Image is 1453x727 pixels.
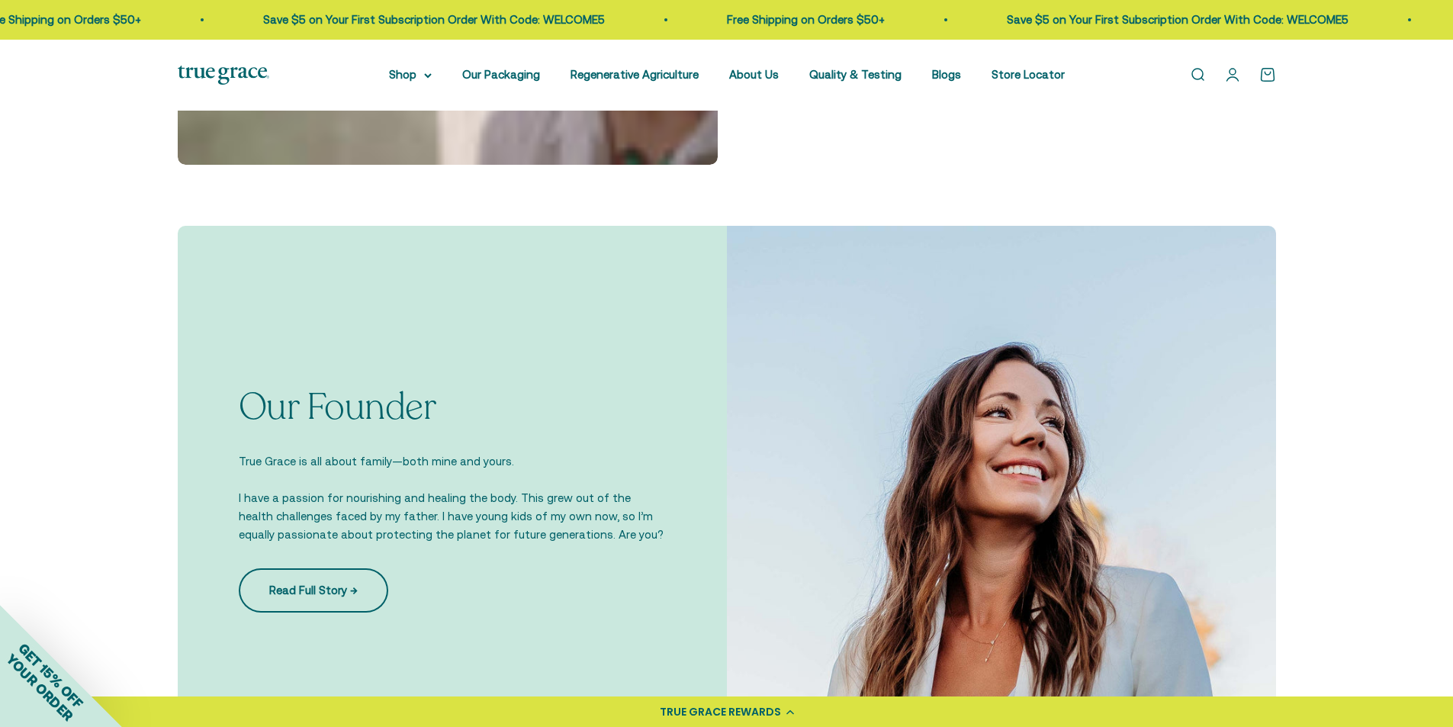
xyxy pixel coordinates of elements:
p: Save $5 on Your First Subscription Order With Code: WELCOME5 [1007,11,1349,29]
span: GET 15% OFF [15,640,86,711]
p: Save $5 on Your First Subscription Order With Code: WELCOME5 [263,11,605,29]
a: About Us [729,68,779,81]
p: I have a passion for nourishing and healing the body. This grew out of the health challenges face... [239,489,666,544]
a: Our Packaging [462,68,540,81]
a: Free Shipping on Orders $50+ [727,13,885,26]
a: Store Locator [992,68,1065,81]
summary: Shop [389,66,432,84]
div: TRUE GRACE REWARDS [660,704,781,720]
a: Regenerative Agriculture [571,68,699,81]
a: Read Full Story → [239,568,388,613]
p: True Grace is all about family—both mine and yours. [239,452,666,471]
p: Our Founder [239,388,666,428]
a: Blogs [932,68,961,81]
span: YOUR ORDER [3,651,76,724]
a: Quality & Testing [809,68,902,81]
